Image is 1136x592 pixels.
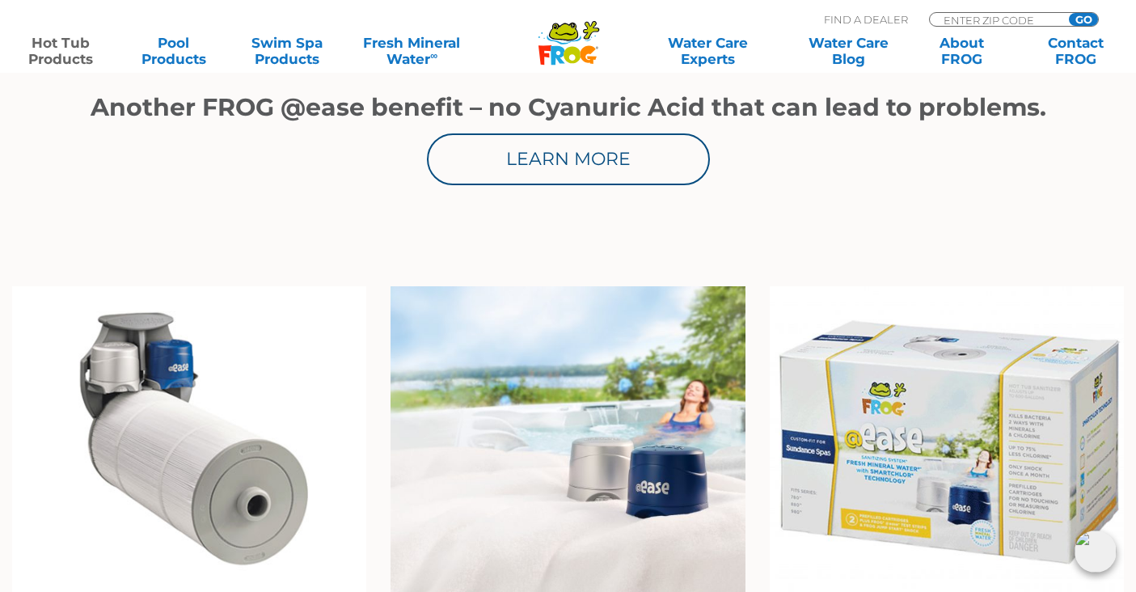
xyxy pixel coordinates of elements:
[427,133,710,185] a: Learn More
[129,35,217,67] a: PoolProducts
[16,35,104,67] a: Hot TubProducts
[83,94,1054,121] h1: Another FROG @ease benefit – no Cyanuric Acid that can lead to problems.
[1075,531,1117,573] img: openIcon
[636,35,779,67] a: Water CareExperts
[243,35,332,67] a: Swim SpaProducts
[430,49,437,61] sup: ∞
[12,286,366,592] img: 11
[824,12,908,27] p: Find A Dealer
[918,35,1006,67] a: AboutFROG
[804,35,893,67] a: Water CareBlog
[942,13,1051,27] input: Zip Code Form
[357,35,467,67] a: Fresh MineralWater∞
[1032,35,1120,67] a: ContactFROG
[1069,13,1098,26] input: GO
